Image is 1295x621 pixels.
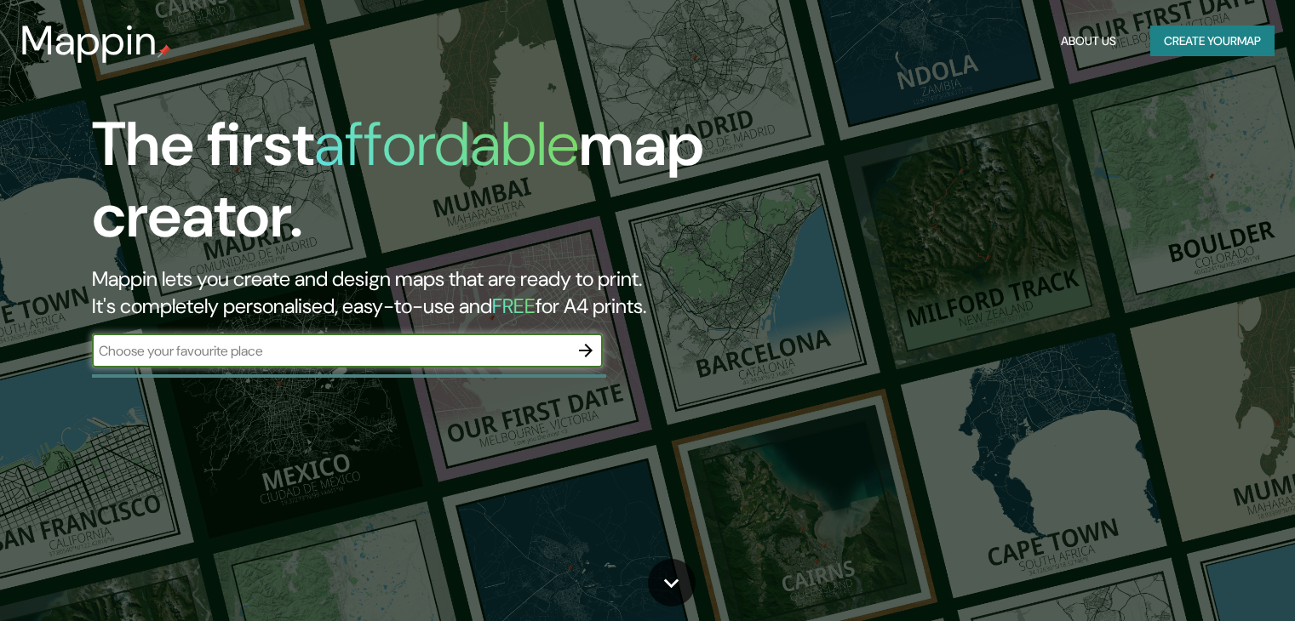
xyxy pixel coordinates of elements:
h1: The first map creator. [92,109,740,265]
h3: Mappin [20,17,158,65]
img: mappin-pin [158,44,171,58]
h1: affordable [314,105,579,184]
h2: Mappin lets you create and design maps that are ready to print. It's completely personalised, eas... [92,265,740,320]
button: About Us [1054,26,1123,57]
h5: FREE [492,293,536,319]
input: Choose your favourite place [92,341,569,361]
button: Create yourmap [1150,26,1275,57]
